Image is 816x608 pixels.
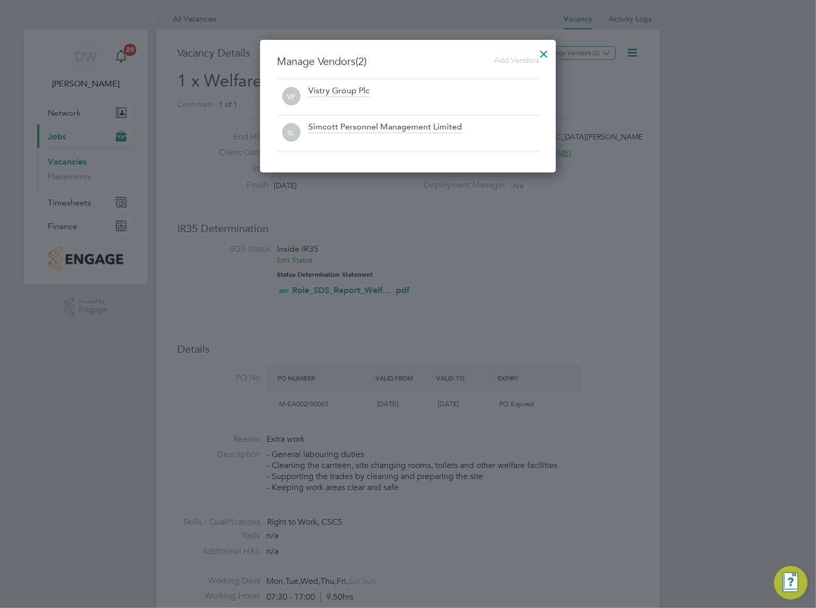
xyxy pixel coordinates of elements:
[282,88,300,106] span: VP
[356,55,367,68] span: (2)
[282,124,300,142] span: SL
[308,122,462,133] div: Simcott Personnel Management Limited
[277,55,539,68] h3: Manage Vendors
[494,55,539,65] span: Add Vendors
[308,85,370,97] div: Vistry Group Plc
[774,566,808,600] button: Engage Resource Center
